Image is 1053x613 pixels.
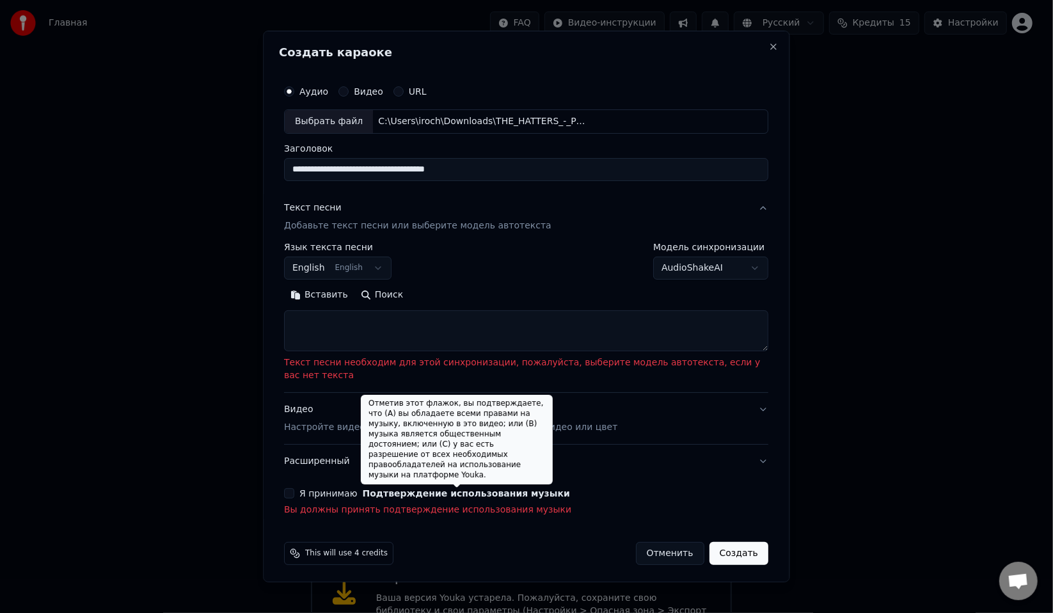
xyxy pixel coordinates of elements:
label: URL [409,87,427,96]
button: ВидеоНастройте видео караоке: используйте изображение, видео или цвет [285,393,769,444]
button: Создать [709,542,768,565]
div: C:\Users\iroch\Downloads\THE_HATTERS_-_Prosto_provalivajj_75428041.mp3 [374,115,591,128]
label: Заголовок [285,144,769,153]
button: Отменить [636,542,704,565]
button: Я принимаю [363,489,570,498]
button: Вставить [285,285,355,305]
span: This will use 4 credits [306,548,388,559]
button: Расширенный [285,445,769,478]
p: Вы должны принять подтверждение использования музыки [285,504,769,516]
label: Аудио [300,87,329,96]
label: Язык текста песни [285,243,392,251]
p: Добавьте текст песни или выберите модель автотекста [285,219,552,232]
div: Текст песни [285,202,342,214]
div: Видео [285,403,618,434]
label: Я принимаю [300,489,571,498]
div: Текст песниДобавьте текст песни или выберите модель автотекста [285,243,769,392]
div: Выбрать файл [285,110,374,133]
label: Модель синхронизации [654,243,769,251]
div: Отметив этот флажок, вы подтверждаете, что (A) вы обладаете всеми правами на музыку, включенную в... [361,395,553,484]
h2: Создать караоке [280,47,774,58]
button: Поиск [354,285,409,305]
button: Текст песниДобавьте текст песни или выберите модель автотекста [285,191,769,243]
p: Настройте видео караоке: используйте изображение, видео или цвет [285,421,618,434]
label: Видео [354,87,384,96]
p: Текст песни необходим для этой синхронизации, пожалуйста, выберите модель автотекста, если у вас ... [285,356,769,382]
